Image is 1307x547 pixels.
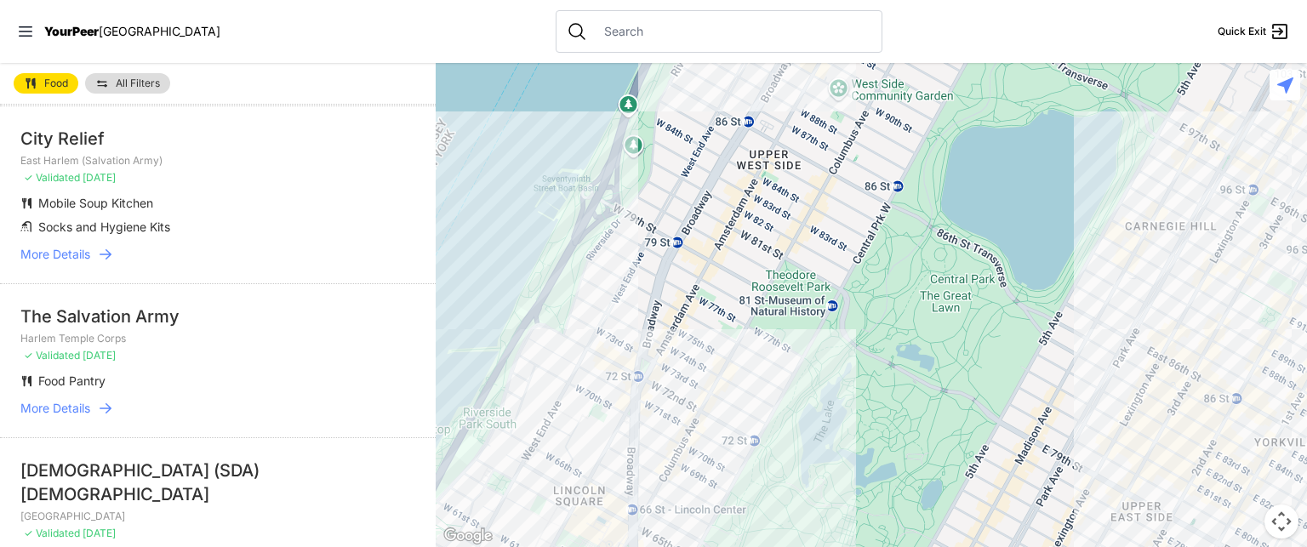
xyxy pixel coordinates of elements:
span: More Details [20,246,90,263]
div: The Salvation Army [20,305,415,328]
a: YourPeer[GEOGRAPHIC_DATA] [44,26,220,37]
img: Google [440,525,496,547]
div: City Relief [20,127,415,151]
a: Open this area in Google Maps (opens a new window) [440,525,496,547]
span: ✓ Validated [24,527,80,539]
a: All Filters [85,73,170,94]
span: Socks and Hygiene Kits [38,219,170,234]
span: [DATE] [83,171,116,184]
a: More Details [20,400,415,417]
span: Quick Exit [1218,25,1266,38]
button: Map camera controls [1264,504,1298,538]
span: ✓ Validated [24,349,80,362]
span: YourPeer [44,24,99,38]
p: East Harlem (Salvation Army) [20,154,415,168]
span: [DATE] [83,349,116,362]
span: [DATE] [83,527,116,539]
span: Food [44,78,68,88]
p: Harlem Temple Corps [20,332,415,345]
span: All Filters [116,78,160,88]
span: [GEOGRAPHIC_DATA] [99,24,220,38]
span: Food Pantry [38,373,106,388]
div: [DEMOGRAPHIC_DATA] (SDA) [DEMOGRAPHIC_DATA] [20,459,415,506]
a: More Details [20,246,415,263]
a: Quick Exit [1218,21,1290,42]
a: Food [14,73,78,94]
span: More Details [20,400,90,417]
p: [GEOGRAPHIC_DATA] [20,510,415,523]
input: Search [594,23,871,40]
span: ✓ Validated [24,171,80,184]
span: Mobile Soup Kitchen [38,196,153,210]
